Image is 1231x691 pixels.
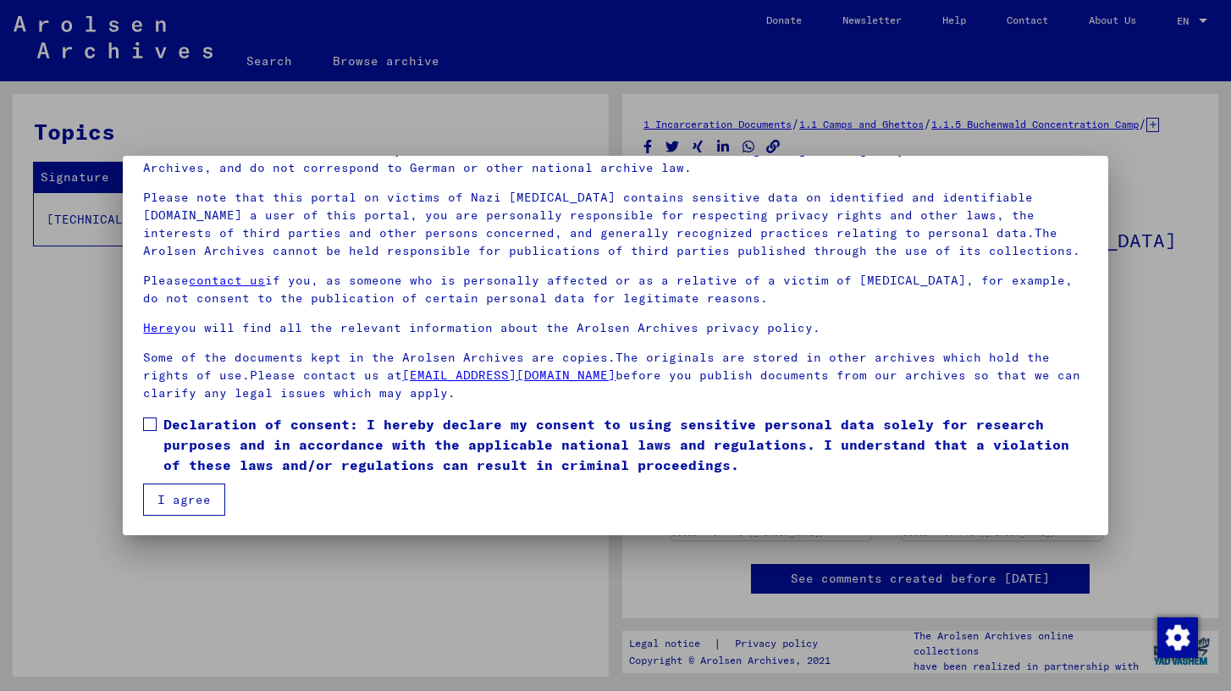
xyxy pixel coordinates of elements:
[1156,616,1197,657] div: Change consent
[143,141,1087,177] p: Our were established by the international commission, which is the highest governing body of the ...
[143,484,225,516] button: I agree
[143,319,1087,337] p: you will find all the relevant information about the Arolsen Archives privacy policy.
[143,189,1087,260] p: Please note that this portal on victims of Nazi [MEDICAL_DATA] contains sensitive data on identif...
[166,142,257,158] a: terms of use
[189,273,265,288] a: contact us
[402,368,615,383] a: [EMAIL_ADDRESS][DOMAIN_NAME]
[143,349,1087,402] p: Some of the documents kept in the Arolsen Archives are copies.The originals are stored in other a...
[143,320,174,335] a: Here
[1157,617,1198,658] img: Change consent
[163,414,1087,475] span: Declaration of consent: I hereby declare my consent to using sensitive personal data solely for r...
[143,272,1087,307] p: Please if you, as someone who is personally affected or as a relative of a victim of [MEDICAL_DAT...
